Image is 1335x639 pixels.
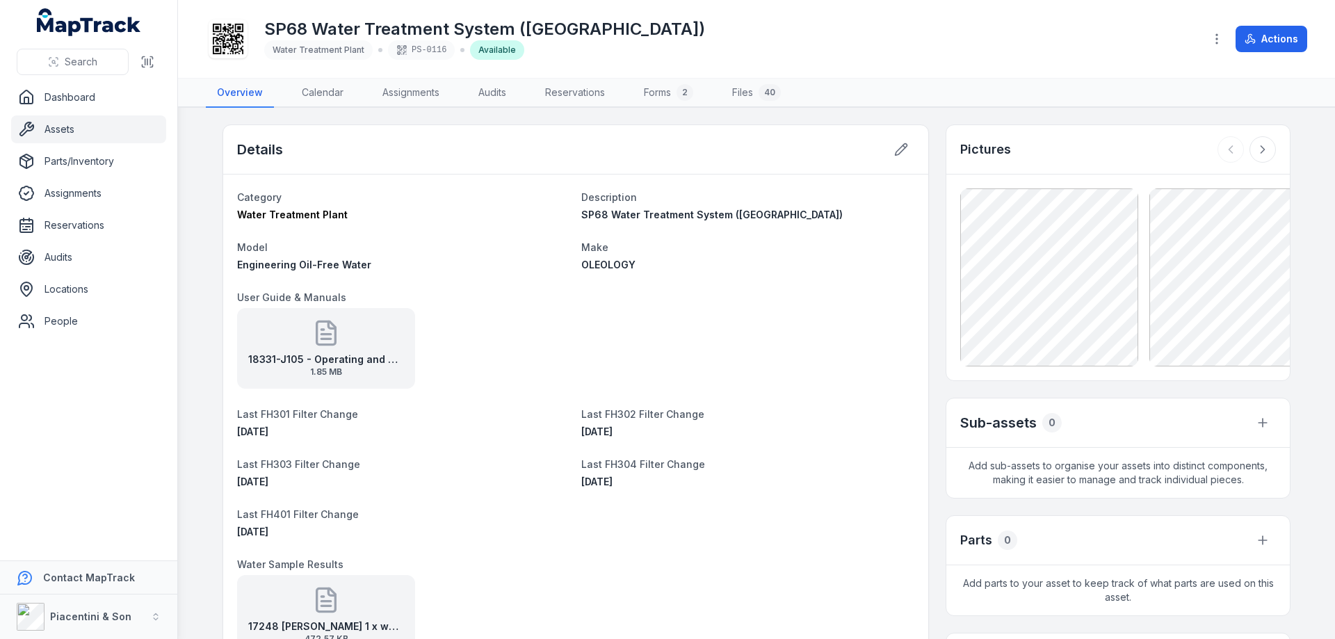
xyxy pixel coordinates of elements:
strong: 17248 [PERSON_NAME] 1 x waste water [DATE] [248,620,404,633]
span: Model [237,241,268,253]
div: 40 [759,84,781,101]
button: Actions [1236,26,1307,52]
span: Water Treatment Plant [237,209,348,220]
time: 7/4/2025, 12:00:00 AM [237,476,268,487]
strong: Piacentini & Son [50,610,131,622]
h2: Sub-assets [960,413,1037,432]
span: [DATE] [237,526,268,537]
a: Forms2 [633,79,704,108]
strong: Contact MapTrack [43,572,135,583]
time: 8/29/2025, 12:00:00 AM [237,526,268,537]
a: Locations [11,275,166,303]
a: Parts/Inventory [11,147,166,175]
span: Last FH401 Filter Change [237,508,359,520]
span: Description [581,191,637,203]
span: OLEOLOGY [581,259,636,270]
span: Last FH302 Filter Change [581,408,704,420]
time: 9/9/2025, 12:00:00 AM [237,426,268,437]
span: Add sub-assets to organise your assets into distinct components, making it easier to manage and t... [946,448,1290,498]
a: Reservations [534,79,616,108]
a: Assignments [11,179,166,207]
span: [DATE] [237,426,268,437]
a: Audits [11,243,166,271]
span: Last FH301 Filter Change [237,408,358,420]
span: 1.85 MB [248,366,404,378]
span: Category [237,191,282,203]
a: Assignments [371,79,451,108]
span: SP68 Water Treatment System ([GEOGRAPHIC_DATA]) [581,209,843,220]
span: Last FH304 Filter Change [581,458,705,470]
span: Engineering Oil-Free Water [237,259,371,270]
span: [DATE] [581,476,613,487]
div: PS-0116 [388,40,455,60]
span: Make [581,241,608,253]
div: 2 [677,84,693,101]
a: Assets [11,115,166,143]
h1: SP68 Water Treatment System ([GEOGRAPHIC_DATA]) [264,18,705,40]
a: People [11,307,166,335]
a: Calendar [291,79,355,108]
div: Available [470,40,524,60]
h3: Parts [960,531,992,550]
h2: Details [237,140,283,159]
span: Last FH303 Filter Change [237,458,360,470]
h3: Pictures [960,140,1011,159]
a: Reservations [11,211,166,239]
a: Audits [467,79,517,108]
button: Search [17,49,129,75]
span: [DATE] [581,426,613,437]
span: Water Treatment Plant [273,45,364,55]
strong: 18331-J105 - Operating and Maintenance Manual rev0 [248,353,404,366]
span: User Guide & Manuals [237,291,346,303]
span: [DATE] [237,476,268,487]
div: 0 [1042,413,1062,432]
a: Dashboard [11,83,166,111]
a: MapTrack [37,8,141,36]
span: Add parts to your asset to keep track of what parts are used on this asset. [946,565,1290,615]
span: Water Sample Results [237,558,343,570]
time: 7/30/2025, 12:00:00 AM [581,426,613,437]
time: 7/30/2025, 12:00:00 AM [581,476,613,487]
a: Files40 [721,79,792,108]
span: Search [65,55,97,69]
a: Overview [206,79,274,108]
div: 0 [998,531,1017,550]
